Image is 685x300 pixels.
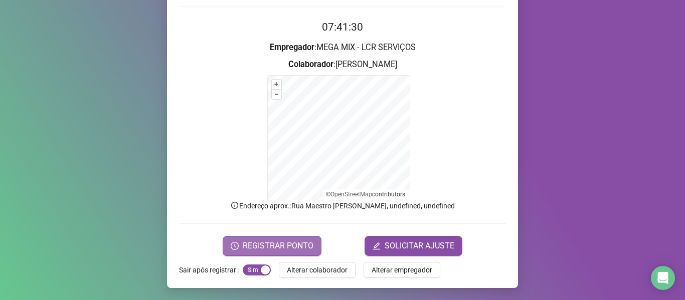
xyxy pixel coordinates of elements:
h3: : [PERSON_NAME] [179,58,506,71]
span: SOLICITAR AJUSTE [385,240,454,252]
time: 07:41:30 [322,21,363,33]
button: editSOLICITAR AJUSTE [365,236,462,256]
span: edit [373,242,381,250]
span: info-circle [230,201,239,210]
span: Alterar colaborador [287,264,348,275]
button: + [272,80,281,89]
strong: Empregador [270,43,314,52]
div: Open Intercom Messenger [651,266,675,290]
span: clock-circle [231,242,239,250]
span: REGISTRAR PONTO [243,240,313,252]
button: REGISTRAR PONTO [223,236,321,256]
span: Alterar empregador [372,264,432,275]
li: © contributors. [326,191,407,198]
h3: : MEGA MIX - LCR SERVIÇOS [179,41,506,54]
button: – [272,90,281,99]
a: OpenStreetMap [330,191,372,198]
label: Sair após registrar [179,262,243,278]
strong: Colaborador [288,60,333,69]
button: Alterar colaborador [279,262,356,278]
p: Endereço aprox. : Rua Maestro [PERSON_NAME], undefined, undefined [179,200,506,211]
button: Alterar empregador [364,262,440,278]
